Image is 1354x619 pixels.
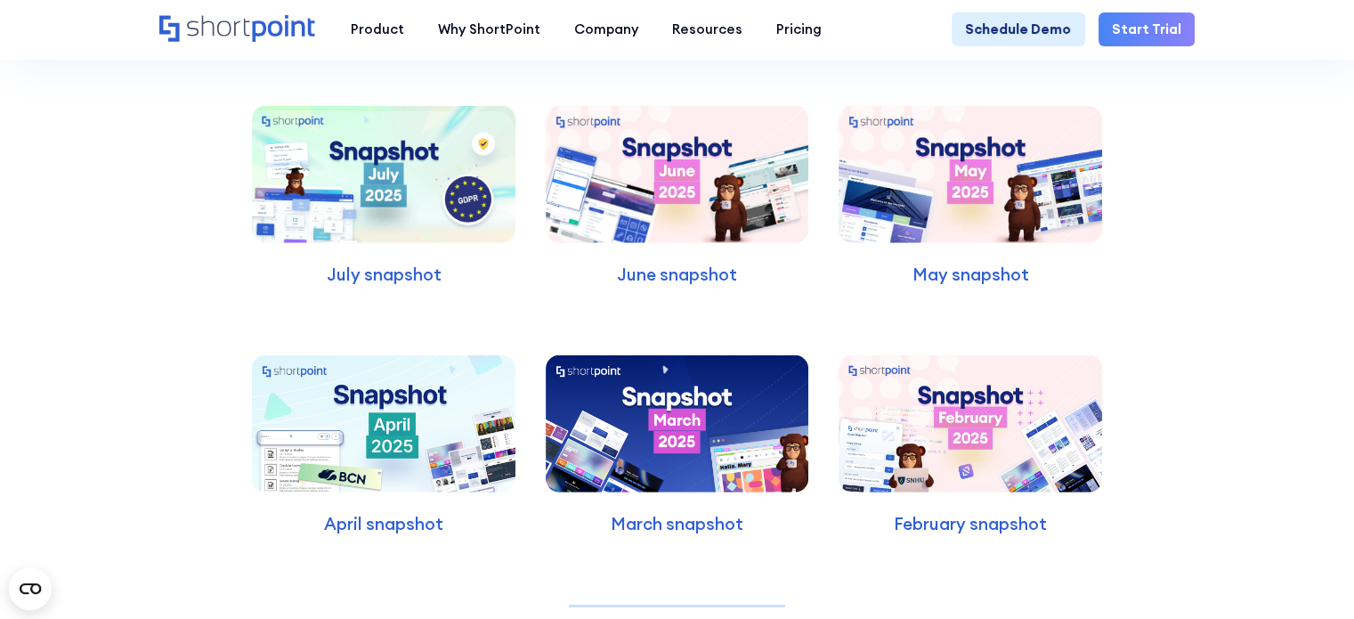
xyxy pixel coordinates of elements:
div: Pricing [776,20,822,40]
a: Start Trial [1099,12,1195,46]
div: Resources [672,20,742,40]
a: July snapshot [244,78,523,288]
a: February snapshot [831,328,1110,536]
a: Resources [655,12,759,46]
a: May snapshot [831,78,1110,288]
button: Open CMP widget [9,567,52,610]
a: April snapshot [244,328,523,536]
a: June snapshot [537,78,816,288]
p: May snapshot [839,262,1101,288]
p: July snapshot [252,262,515,288]
p: February snapshot [839,511,1101,537]
a: Why ShortPoint [421,12,557,46]
div: Company [574,20,638,40]
a: Schedule Demo [952,12,1084,46]
a: Company [557,12,655,46]
div: Product [351,20,404,40]
div: Why ShortPoint [438,20,540,40]
a: Product [334,12,421,46]
p: April snapshot [252,511,515,537]
p: March snapshot [546,511,808,537]
iframe: Chat Widget [1265,533,1354,619]
a: Home [159,15,317,45]
a: March snapshot [537,328,816,536]
a: Pricing [759,12,839,46]
p: June snapshot [546,262,808,288]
